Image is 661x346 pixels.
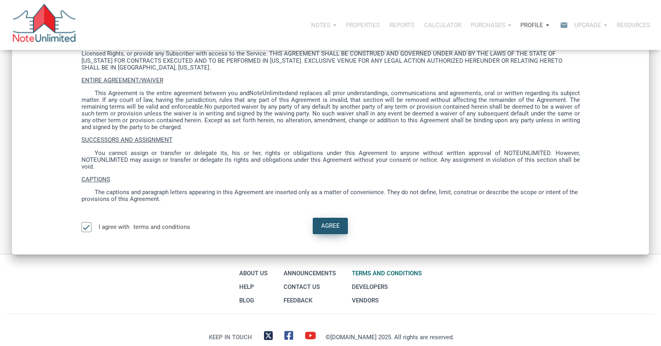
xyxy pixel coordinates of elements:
[419,13,466,37] button: Calculator
[81,176,110,183] span: CAPTIONS
[385,13,419,37] button: Reports
[321,221,340,231] div: Agree
[612,13,655,37] button: Resources
[81,103,580,131] span: No purported waiver by any party of any default by another party of any term or provision contain...
[350,266,424,280] a: Terms and conditions
[520,22,543,29] p: Profile
[81,136,173,143] span: SUCCESSORS AND ASSIGNMENT
[237,294,270,307] a: Blog
[282,280,338,294] a: Contact Us
[81,149,580,170] span: You cannot assign or transfer or delegate its, his or her, rights or obligations under this Agree...
[282,294,338,307] a: Feedback
[326,332,454,342] div: ©[DOMAIN_NAME] 2025. All rights are reserved.
[133,222,194,232] label: terms and conditions
[350,280,424,294] a: Developers
[91,222,134,232] label: I agree with
[81,43,562,71] span: The provisions of this section are a material part of the agreement of the parties. But for the p...
[237,280,270,294] a: Help
[350,294,424,307] a: Vendors
[81,189,578,203] span: The captions and paragraph letters appearing in this Agreement are inserted only as a matter of c...
[282,266,338,280] a: Announcements
[81,89,580,110] span: and replaces all prior understandings, communications and agreements, oral or written regarding i...
[249,89,288,97] span: NoteUnlimited
[313,218,348,234] button: Agree
[93,163,94,170] span: .
[95,89,250,97] span: This Agreement is the entire agreement between you and
[617,22,650,29] p: Resources
[341,13,385,37] button: Properties
[346,22,380,29] p: Properties
[424,22,461,29] p: Calculator
[516,13,554,37] button: Profile
[389,22,415,29] p: Reports
[237,266,270,280] a: About Us
[81,77,163,84] span: ENTIRE AGREEMENT/WAIVER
